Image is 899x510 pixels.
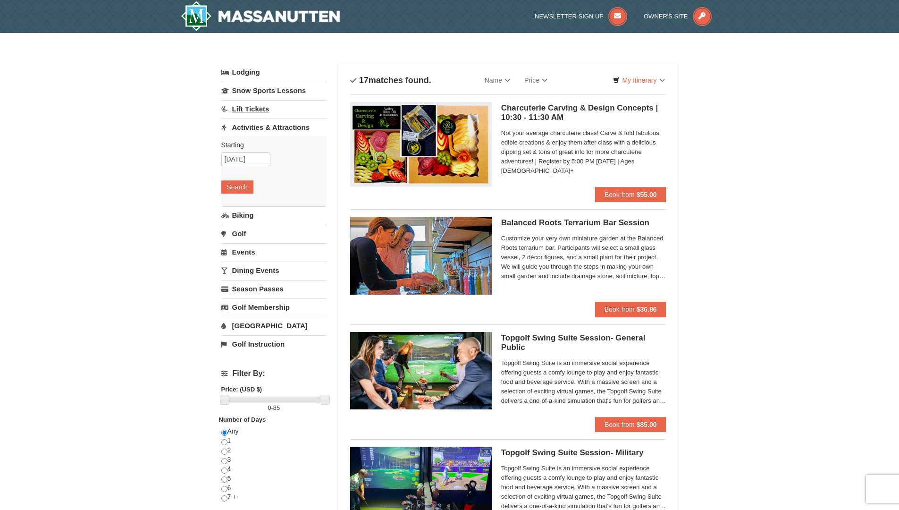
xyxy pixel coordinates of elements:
span: Not your average charcuterie class! Carve & fold fabulous edible creations & enjoy them after cla... [501,128,666,176]
strong: $36.86 [637,306,657,313]
button: Book from $85.00 [595,417,666,432]
button: Book from $36.86 [595,302,666,317]
a: Name [478,71,517,90]
h4: matches found. [350,76,431,85]
span: Book from [605,191,635,198]
a: Golf Membership [221,298,327,316]
a: Newsletter Sign Up [535,13,627,20]
span: Newsletter Sign Up [535,13,604,20]
button: Search [221,180,253,194]
button: Book from $55.00 [595,187,666,202]
a: My Itinerary [607,73,671,87]
a: Golf Instruction [221,335,327,353]
span: Owner's Site [644,13,688,20]
img: 18871151-79-7a7e7977.png [350,102,492,187]
img: 19664770-17-d333e4c3.jpg [350,332,492,409]
h5: Topgolf Swing Suite Session- Military [501,448,666,458]
label: - [221,403,327,413]
strong: Number of Days [219,416,266,423]
a: Lift Tickets [221,100,327,118]
strong: Price: (USD $) [221,386,262,393]
span: 0 [268,404,271,411]
a: Snow Sports Lessons [221,82,327,99]
a: Lodging [221,64,327,81]
strong: $85.00 [637,421,657,428]
span: Book from [605,306,635,313]
span: Book from [605,421,635,428]
a: Owner's Site [644,13,712,20]
a: [GEOGRAPHIC_DATA] [221,317,327,334]
span: 17 [359,76,369,85]
strong: $55.00 [637,191,657,198]
img: 18871151-30-393e4332.jpg [350,217,492,294]
h5: Topgolf Swing Suite Session- General Public [501,333,666,352]
h5: Charcuterie Carving & Design Concepts | 10:30 - 11:30 AM [501,103,666,122]
a: Events [221,243,327,261]
img: Massanutten Resort Logo [181,1,340,31]
a: Massanutten Resort [181,1,340,31]
span: Customize your very own miniature garden at the Balanced Roots terrarium bar. Participants will s... [501,234,666,281]
span: Topgolf Swing Suite is an immersive social experience offering guests a comfy lounge to play and ... [501,358,666,406]
a: Activities & Attractions [221,119,327,136]
a: Price [517,71,555,90]
a: Dining Events [221,262,327,279]
h5: Balanced Roots Terrarium Bar Session [501,218,666,228]
label: Starting [221,140,319,150]
span: 85 [273,404,280,411]
a: Biking [221,206,327,224]
a: Golf [221,225,327,242]
a: Season Passes [221,280,327,297]
h4: Filter By: [221,369,327,378]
